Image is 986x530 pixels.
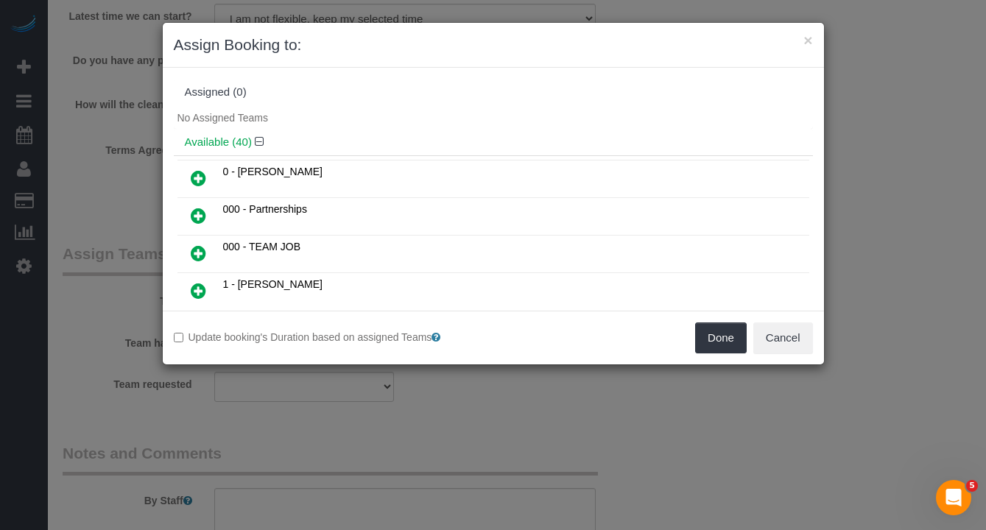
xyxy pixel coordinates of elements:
[695,322,747,353] button: Done
[223,278,323,290] span: 1 - [PERSON_NAME]
[185,86,802,99] div: Assigned (0)
[803,32,812,48] button: ×
[174,333,183,342] input: Update booking's Duration based on assigned Teams
[223,166,323,177] span: 0 - [PERSON_NAME]
[223,241,301,252] span: 000 - TEAM JOB
[753,322,813,353] button: Cancel
[174,330,482,344] label: Update booking's Duration based on assigned Teams
[936,480,971,515] iframe: Intercom live chat
[185,136,802,149] h4: Available (40)
[966,480,978,492] span: 5
[223,203,307,215] span: 000 - Partnerships
[174,34,813,56] h3: Assign Booking to:
[177,112,268,124] span: No Assigned Teams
